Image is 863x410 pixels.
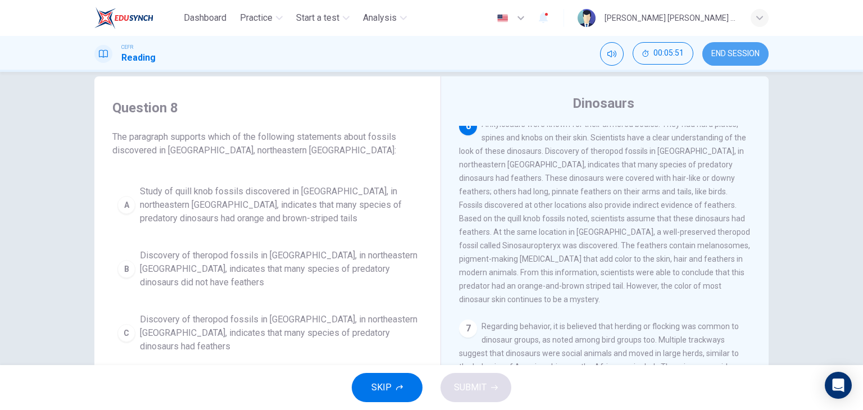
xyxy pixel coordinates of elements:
[702,42,769,66] button: END SESSION
[112,99,423,117] h4: Question 8
[825,372,852,399] div: Open Intercom Messenger
[496,14,510,22] img: en
[296,11,339,25] span: Start a test
[711,49,760,58] span: END SESSION
[117,196,135,214] div: A
[140,249,417,289] span: Discovery of theropod fossils in [GEOGRAPHIC_DATA], in northeastern [GEOGRAPHIC_DATA], indicates ...
[112,130,423,157] span: The paragraph supports which of the following statements about fossils discovered in [GEOGRAPHIC_...
[459,117,477,135] div: 6
[600,42,624,66] div: Mute
[240,11,272,25] span: Practice
[358,8,411,28] button: Analysis
[352,373,423,402] button: SKIP
[117,260,135,278] div: B
[633,42,693,65] button: 00:05:51
[371,380,392,395] span: SKIP
[292,8,354,28] button: Start a test
[121,43,133,51] span: CEFR
[112,244,423,294] button: BDiscovery of theropod fossils in [GEOGRAPHIC_DATA], in northeastern [GEOGRAPHIC_DATA], indicates...
[363,11,397,25] span: Analysis
[117,324,135,342] div: C
[573,94,634,112] h4: Dinosaurs
[184,11,226,25] span: Dashboard
[112,180,423,230] button: AStudy of quill knob fossils discovered in [GEOGRAPHIC_DATA], in northeastern [GEOGRAPHIC_DATA], ...
[605,11,737,25] div: [PERSON_NAME] [PERSON_NAME] A/P [PERSON_NAME]
[140,185,417,225] span: Study of quill knob fossils discovered in [GEOGRAPHIC_DATA], in northeastern [GEOGRAPHIC_DATA], i...
[633,42,693,66] div: Hide
[94,7,153,29] img: EduSynch logo
[578,9,596,27] img: Profile picture
[112,308,423,358] button: CDiscovery of theropod fossils in [GEOGRAPHIC_DATA], in northeastern [GEOGRAPHIC_DATA], indicates...
[653,49,684,58] span: 00:05:51
[235,8,287,28] button: Practice
[94,7,179,29] a: EduSynch logo
[459,320,477,338] div: 7
[121,51,156,65] h1: Reading
[140,313,417,353] span: Discovery of theropod fossils in [GEOGRAPHIC_DATA], in northeastern [GEOGRAPHIC_DATA], indicates ...
[179,8,231,28] button: Dashboard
